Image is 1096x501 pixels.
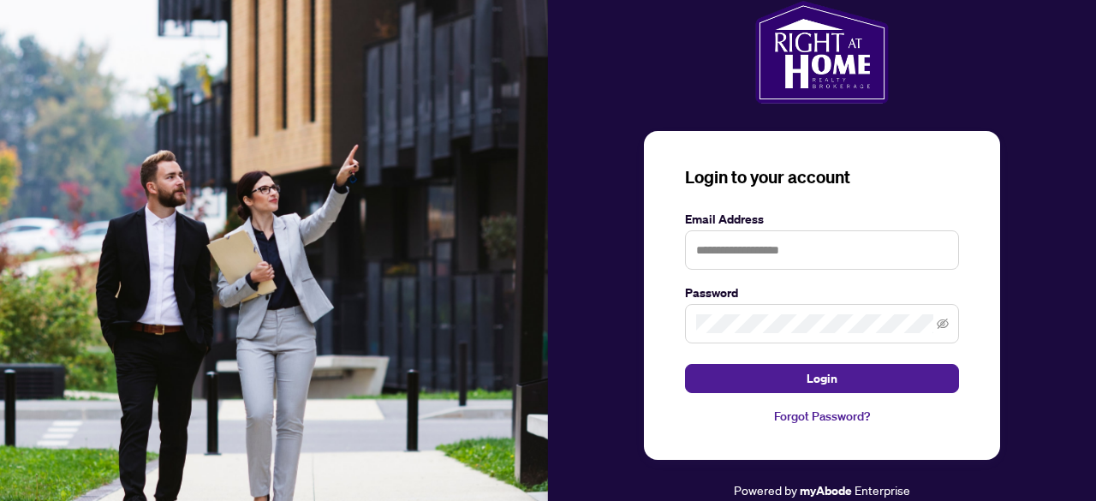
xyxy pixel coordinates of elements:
[685,210,959,229] label: Email Address
[685,364,959,393] button: Login
[685,283,959,302] label: Password
[734,482,797,498] span: Powered by
[855,482,910,498] span: Enterprise
[937,318,949,330] span: eye-invisible
[807,365,837,392] span: Login
[800,481,852,500] a: myAbode
[755,1,888,104] img: ma-logo
[685,407,959,426] a: Forgot Password?
[685,165,959,189] h3: Login to your account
